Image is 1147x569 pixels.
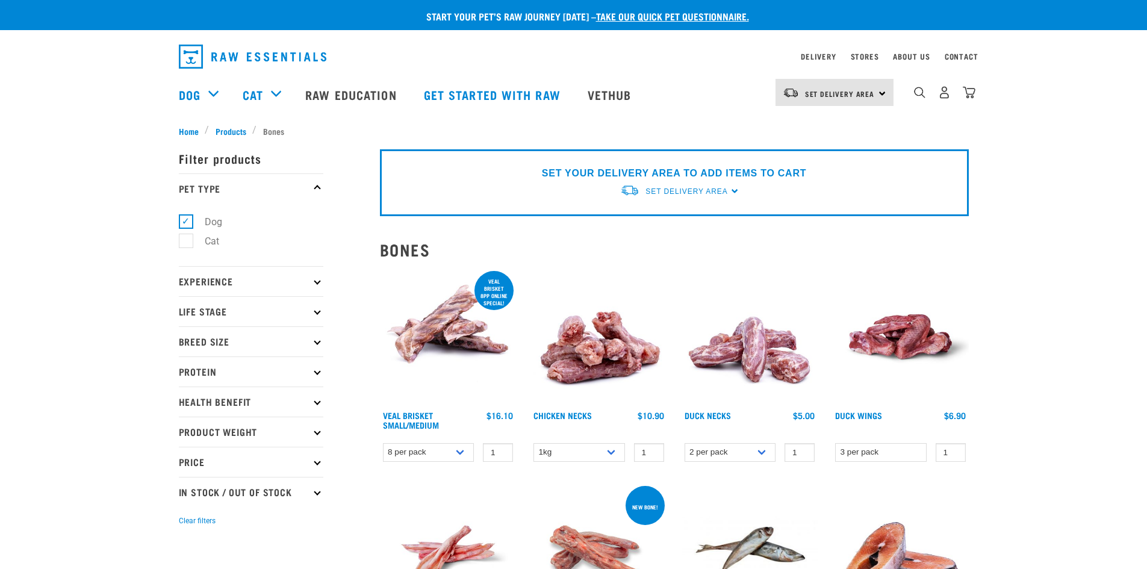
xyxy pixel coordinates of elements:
[179,45,326,69] img: Raw Essentials Logo
[936,443,966,462] input: 1
[412,70,576,119] a: Get started with Raw
[963,86,975,99] img: home-icon@2x.png
[851,54,879,58] a: Stores
[835,413,882,417] a: Duck Wings
[627,498,664,516] div: New bone!
[596,13,749,19] a: take our quick pet questionnaire.
[179,515,216,526] button: Clear filters
[785,443,815,462] input: 1
[185,234,224,249] label: Cat
[893,54,930,58] a: About Us
[793,411,815,420] div: $5.00
[179,266,323,296] p: Experience
[179,387,323,417] p: Health Benefit
[638,411,664,420] div: $10.90
[185,214,227,229] label: Dog
[645,187,727,196] span: Set Delivery Area
[380,240,969,259] h2: Bones
[685,413,731,417] a: Duck Necks
[293,70,411,119] a: Raw Education
[179,173,323,204] p: Pet Type
[533,413,592,417] a: Chicken Necks
[576,70,647,119] a: Vethub
[179,447,323,477] p: Price
[483,443,513,462] input: 1
[179,326,323,356] p: Breed Size
[380,269,517,405] img: 1207 Veal Brisket 4pp 01
[179,356,323,387] p: Protein
[383,413,439,427] a: Veal Brisket Small/Medium
[216,125,246,137] span: Products
[620,184,639,197] img: van-moving.png
[682,269,818,405] img: Pile Of Duck Necks For Pets
[832,269,969,405] img: Raw Essentials Duck Wings Raw Meaty Bones For Pets
[179,477,323,507] p: In Stock / Out Of Stock
[801,54,836,58] a: Delivery
[938,86,951,99] img: user.png
[179,86,200,104] a: Dog
[783,87,799,98] img: van-moving.png
[209,125,252,137] a: Products
[486,411,513,420] div: $16.10
[179,296,323,326] p: Life Stage
[474,272,514,312] div: Veal Brisket 8pp online special!
[179,125,969,137] nav: breadcrumbs
[179,125,205,137] a: Home
[914,87,925,98] img: home-icon-1@2x.png
[530,269,667,405] img: Pile Of Chicken Necks For Pets
[179,125,199,137] span: Home
[542,166,806,181] p: SET YOUR DELIVERY AREA TO ADD ITEMS TO CART
[944,411,966,420] div: $6.90
[169,40,978,73] nav: dropdown navigation
[945,54,978,58] a: Contact
[243,86,263,104] a: Cat
[805,92,875,96] span: Set Delivery Area
[179,143,323,173] p: Filter products
[179,417,323,447] p: Product Weight
[634,443,664,462] input: 1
